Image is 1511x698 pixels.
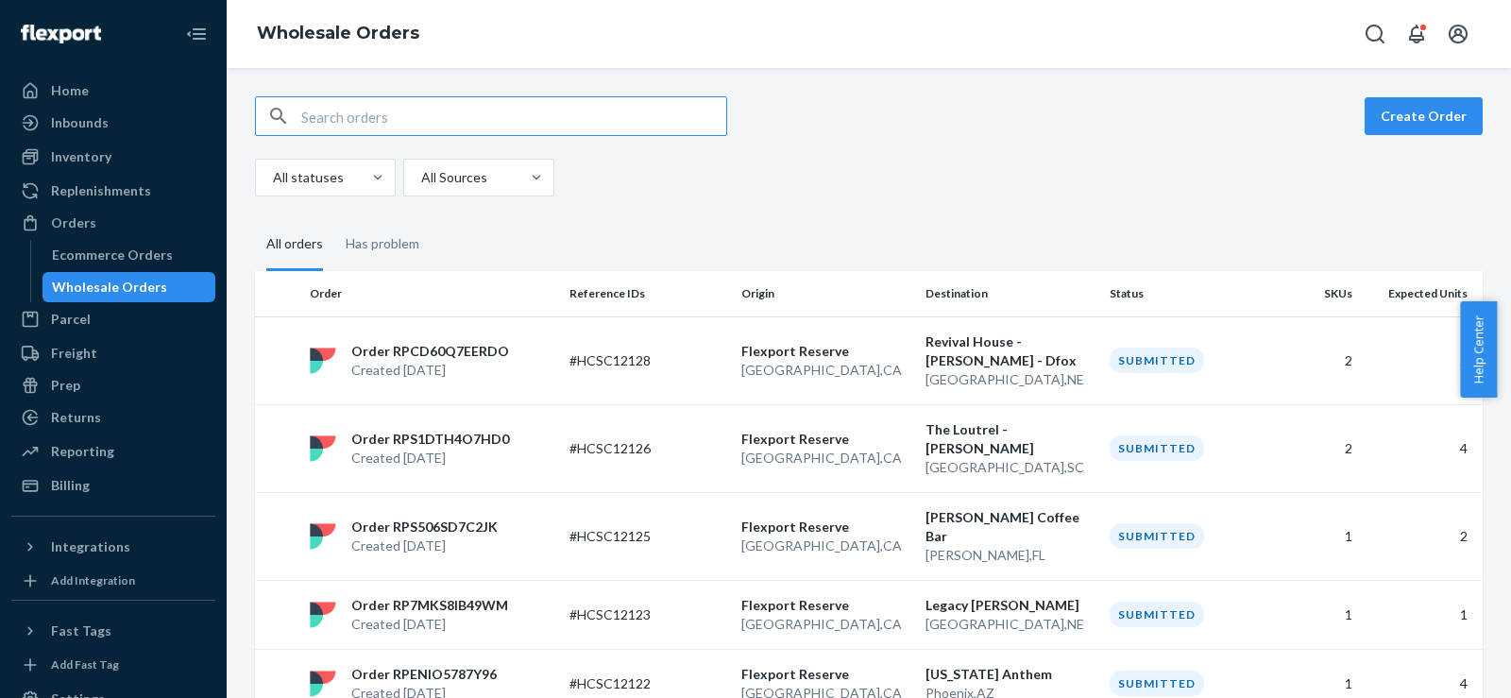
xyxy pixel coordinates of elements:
th: SKUs [1274,271,1360,316]
p: #HCSC12128 [569,351,721,370]
button: Fast Tags [11,616,215,646]
a: Returns [11,402,215,433]
p: Created [DATE] [351,361,509,380]
div: Submitted [1110,602,1204,627]
div: Has problem [346,219,419,268]
div: Add Fast Tag [51,656,119,672]
button: Open Search Box [1356,15,1394,53]
div: Returns [51,408,101,427]
button: Open account menu [1439,15,1477,53]
td: 2 [1360,492,1483,580]
div: Prep [51,376,80,395]
p: [PERSON_NAME] Coffee Bar [925,508,1095,546]
p: Order RP7MKS8IB49WM [351,596,508,615]
img: flexport logo [310,348,336,374]
td: 2 [1360,316,1483,404]
a: Add Integration [11,570,215,592]
p: Flexport Reserve [741,596,910,615]
img: flexport logo [310,671,336,697]
p: Order RPCD60Q7EERDO [351,342,509,361]
div: Reporting [51,442,114,461]
p: Created [DATE] [351,449,509,468]
p: Flexport Reserve [741,665,910,684]
p: #HCSC12122 [569,674,721,693]
td: 2 [1274,404,1360,492]
p: #HCSC12123 [569,605,721,624]
div: Freight [51,344,97,363]
th: Reference IDs [562,271,734,316]
div: Integrations [51,537,130,556]
input: Search orders [301,97,726,135]
div: Parcel [51,310,91,329]
td: 1 [1274,492,1360,580]
img: flexport logo [310,602,336,628]
ol: breadcrumbs [242,7,434,61]
p: Flexport Reserve [741,342,910,361]
p: Created [DATE] [351,615,508,634]
button: Create Order [1365,97,1483,135]
div: Inbounds [51,113,109,132]
p: [GEOGRAPHIC_DATA] , CA [741,615,910,634]
div: Inventory [51,147,111,166]
div: All orders [266,219,323,271]
button: Integrations [11,532,215,562]
p: Order RPS1DTH4O7HD0 [351,430,509,449]
td: 4 [1360,404,1483,492]
a: Reporting [11,436,215,467]
a: Freight [11,338,215,368]
td: 1 [1274,580,1360,649]
a: Wholesale Orders [42,272,216,302]
a: Replenishments [11,176,215,206]
th: Destination [918,271,1102,316]
div: Add Integration [51,572,135,588]
p: #HCSC12125 [569,527,721,546]
p: [PERSON_NAME] , FL [925,546,1095,565]
div: Submitted [1110,435,1204,461]
div: Submitted [1110,523,1204,549]
p: Flexport Reserve [741,430,910,449]
a: Orders [11,208,215,238]
p: Flexport Reserve [741,518,910,536]
p: Created [DATE] [351,536,498,555]
button: Close Navigation [178,15,215,53]
p: [GEOGRAPHIC_DATA] , NE [925,370,1095,389]
div: Billing [51,476,90,495]
a: Home [11,76,215,106]
div: Wholesale Orders [52,278,167,297]
img: flexport logo [310,435,336,462]
p: Order RPENIO5787Y96 [351,665,497,684]
div: Replenishments [51,181,151,200]
td: 2 [1274,316,1360,404]
p: #HCSC12126 [569,439,721,458]
div: Home [51,81,89,100]
th: Status [1102,271,1274,316]
p: Legacy [PERSON_NAME] [925,596,1095,615]
div: Ecommerce Orders [52,246,173,264]
th: Order [302,271,562,316]
button: Open notifications [1398,15,1435,53]
p: [US_STATE] Anthem [925,665,1095,684]
a: Wholesale Orders [257,23,419,43]
div: Orders [51,213,96,232]
div: Submitted [1110,671,1204,696]
p: [GEOGRAPHIC_DATA] , NE [925,615,1095,634]
a: Inventory [11,142,215,172]
button: Help Center [1460,301,1497,398]
p: [GEOGRAPHIC_DATA] , CA [741,536,910,555]
td: 1 [1360,580,1483,649]
a: Add Fast Tag [11,654,215,676]
p: [GEOGRAPHIC_DATA] , CA [741,361,910,380]
a: Billing [11,470,215,501]
p: Order RPS506SD7C2JK [351,518,498,536]
a: Prep [11,370,215,400]
p: [GEOGRAPHIC_DATA] , CA [741,449,910,468]
p: [GEOGRAPHIC_DATA] , SC [925,458,1095,477]
a: Parcel [11,304,215,334]
th: Origin [734,271,918,316]
div: Fast Tags [51,621,111,640]
th: Expected Units [1360,271,1483,316]
a: Ecommerce Orders [42,240,216,270]
img: Flexport logo [21,25,101,43]
img: flexport logo [310,523,336,550]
